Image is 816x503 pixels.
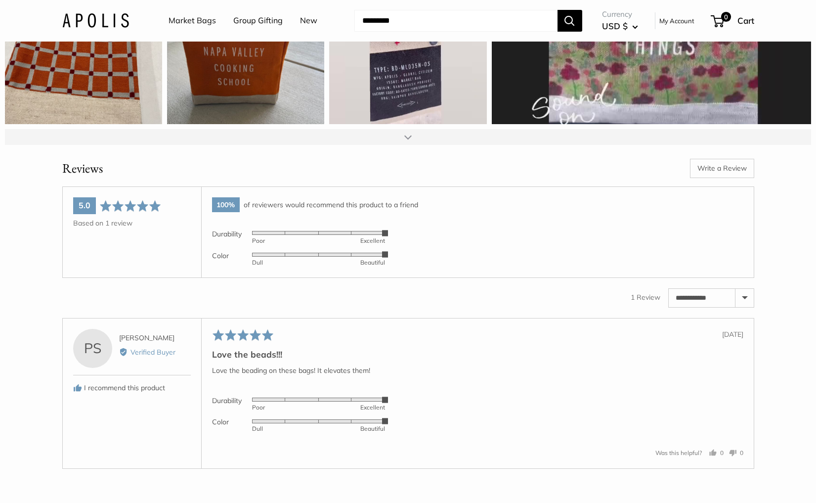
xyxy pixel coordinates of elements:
span: [DATE] [722,330,743,339]
div: Excellent [318,238,385,244]
td: Color [212,246,252,267]
th: Durability [212,391,252,412]
div: Verified Buyer [119,347,190,358]
span: USD $ [602,21,628,31]
a: My Account [659,15,694,27]
div: Excellent [318,405,385,411]
td: Durability [212,224,252,245]
span: of reviewers would recommend this product to a friend [244,200,418,209]
div: Beautiful [318,426,385,432]
span: Cart [737,15,754,26]
img: Apolis [62,13,129,28]
p: Love the beading on these bags! It elevates them! [212,365,743,377]
div: PS [73,329,113,368]
table: Product attributes ratings [212,391,385,434]
span: 0 [721,12,730,22]
div: 1 Review [631,292,660,303]
th: Color [212,412,252,434]
button: Search [558,10,582,32]
span: 5.0 [79,200,90,210]
button: Yes [709,448,724,457]
div: Based on 1 review [73,218,191,229]
a: Market Bags [169,13,216,28]
div: Dull [252,260,319,266]
span: Currency [602,7,638,21]
span: Was this helpful? [655,449,702,457]
span: 100% [212,197,240,212]
button: No [725,448,743,457]
div: I recommend this product [73,382,191,393]
a: 0 Cart [712,13,754,29]
div: Dull [252,426,319,432]
span: [PERSON_NAME] [119,333,174,342]
div: Poor [252,405,319,411]
h2: Love the beads!!! [212,348,743,361]
table: Product attribute rating averages [212,224,385,267]
input: Search... [354,10,558,32]
a: New [300,13,317,28]
button: USD $ [602,18,638,34]
div: Poor [252,238,319,244]
a: Write a Review [690,159,754,178]
div: Beautiful [318,260,385,266]
a: Group Gifting [233,13,283,28]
